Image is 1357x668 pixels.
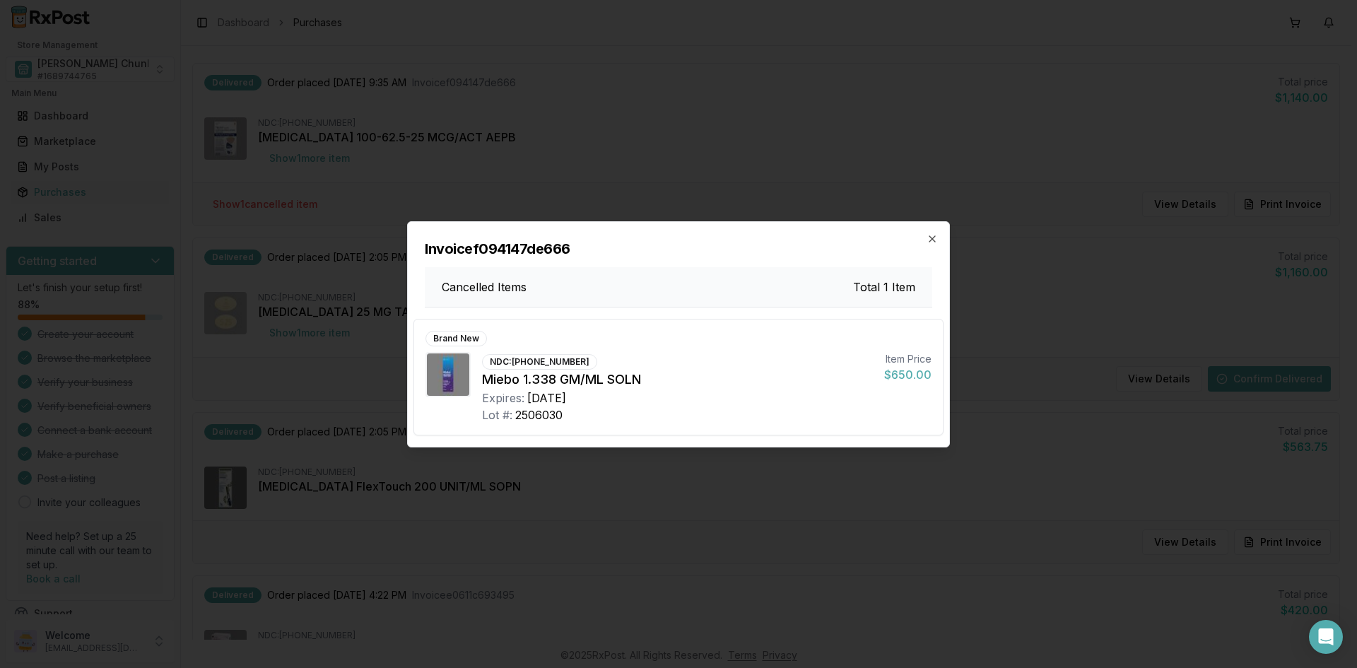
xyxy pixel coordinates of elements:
[884,366,932,383] div: $650.00
[425,239,932,259] h2: Invoice f094147de666
[884,352,932,366] div: Item Price
[482,354,597,370] div: NDC: [PHONE_NUMBER]
[527,389,566,406] div: [DATE]
[427,353,469,396] img: Miebo 1.338 GM/ML SOLN
[482,370,873,389] div: Miebo 1.338 GM/ML SOLN
[442,279,527,295] h3: Cancelled Items
[482,406,512,423] div: Lot #:
[482,389,524,406] div: Expires:
[853,279,915,295] h3: Total 1 Item
[425,331,487,346] div: Brand New
[515,406,563,423] div: 2506030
